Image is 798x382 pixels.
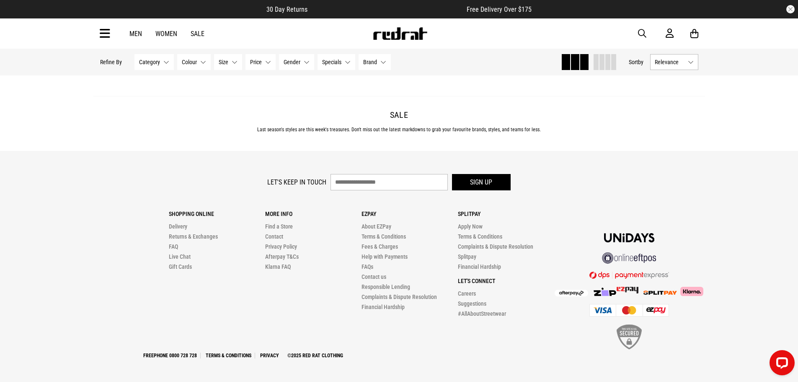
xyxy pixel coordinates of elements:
[279,54,314,70] button: Gender
[169,253,191,260] a: Live Chat
[245,54,276,70] button: Price
[362,283,410,290] a: Responsible Lending
[265,223,293,230] a: Find a Store
[617,325,642,349] img: SSL
[629,57,643,67] button: Sortby
[265,243,297,250] a: Privacy Policy
[265,210,362,217] p: More Info
[265,233,283,240] a: Contact
[257,353,282,359] a: Privacy
[214,54,242,70] button: Size
[100,127,698,133] p: Last season's styles are this week's treasures. Don't miss out the latest markdowns to grab your ...
[589,304,669,317] img: Cards
[100,59,122,65] p: Refine By
[324,5,450,13] iframe: Customer reviews powered by Trustpilot
[267,178,326,186] label: Let's keep in touch
[604,233,654,242] img: Unidays
[219,59,228,65] span: Size
[318,54,355,70] button: Specials
[650,54,698,70] button: Relevance
[362,210,458,217] p: Ezpay
[362,273,386,280] a: Contact us
[362,253,408,260] a: Help with Payments
[140,353,201,359] a: Freephone 0800 728 728
[458,243,533,250] a: Complaints & Dispute Resolution
[555,290,588,296] img: Afterpay
[458,253,476,260] a: Splitpay
[265,253,299,260] a: Afterpay T&Cs
[458,310,506,317] a: #AllAboutStreetwear
[458,233,502,240] a: Terms & Conditions
[322,59,341,65] span: Specials
[452,174,511,190] button: Sign up
[363,59,377,65] span: Brand
[100,110,698,120] h2: Sale
[589,271,669,279] img: DPS
[593,288,617,296] img: Zip
[362,233,406,240] a: Terms & Conditions
[129,30,142,38] a: Men
[191,30,204,38] a: Sale
[602,252,656,264] img: online eftpos
[362,243,398,250] a: Fees & Charges
[458,210,554,217] p: Splitpay
[372,27,428,40] img: Redrat logo
[458,263,501,270] a: Financial Hardship
[169,243,178,250] a: FAQ
[362,294,437,300] a: Complaints & Dispute Resolution
[169,233,218,240] a: Returns & Exchanges
[169,210,265,217] p: Shopping Online
[458,223,483,230] a: Apply Now
[177,54,211,70] button: Colour
[155,30,177,38] a: Women
[134,54,174,70] button: Category
[467,5,532,13] span: Free Delivery Over $175
[265,263,291,270] a: Klarna FAQ
[763,347,798,382] iframe: LiveChat chat widget
[169,263,192,270] a: Gift Cards
[169,223,187,230] a: Delivery
[182,59,197,65] span: Colour
[284,353,346,359] a: ©2025 Red Rat Clothing
[458,278,554,284] p: Let's Connect
[458,300,486,307] a: Suggestions
[362,263,373,270] a: FAQs
[638,59,643,65] span: by
[266,5,307,13] span: 30 Day Returns
[458,290,476,297] a: Careers
[655,59,684,65] span: Relevance
[139,59,160,65] span: Category
[284,59,300,65] span: Gender
[617,287,638,294] img: Splitpay
[359,54,391,70] button: Brand
[362,304,405,310] a: Financial Hardship
[250,59,262,65] span: Price
[643,291,677,295] img: Splitpay
[362,223,391,230] a: About EZPay
[677,287,703,296] img: Klarna
[202,353,255,359] a: Terms & Conditions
